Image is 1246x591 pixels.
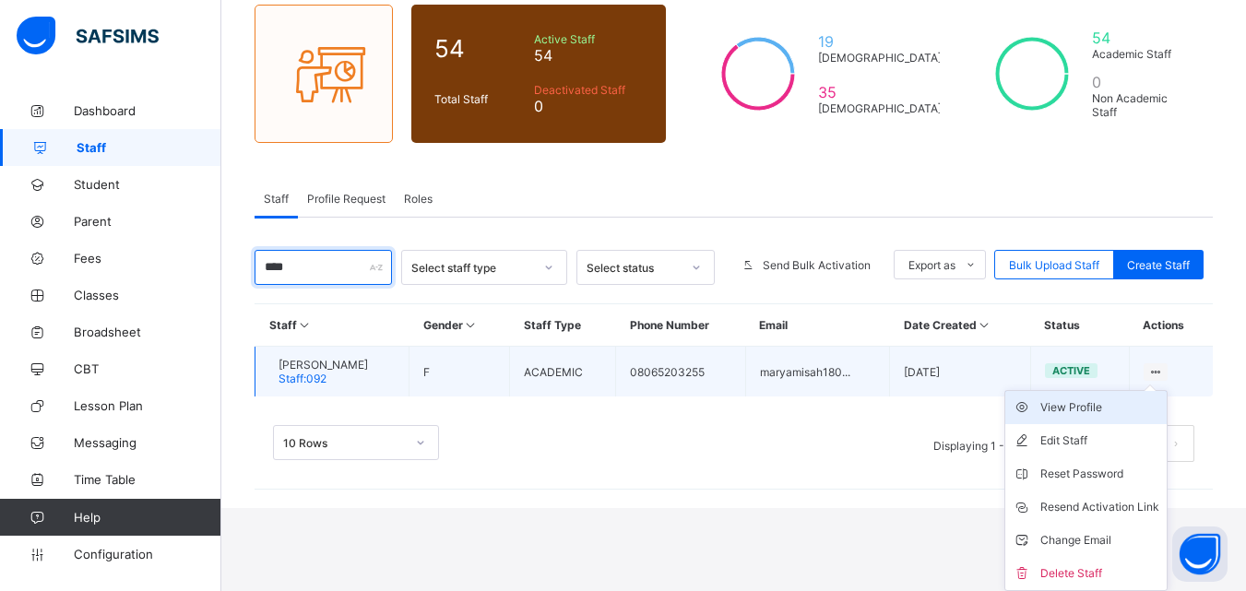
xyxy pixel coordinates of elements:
[763,258,871,272] span: Send Bulk Activation
[1040,564,1159,583] div: Delete Staff
[818,51,942,65] span: [DEMOGRAPHIC_DATA]
[74,177,221,192] span: Student
[1092,29,1190,47] span: 54
[1040,465,1159,483] div: Reset Password
[307,192,386,206] span: Profile Request
[1127,258,1190,272] span: Create Staff
[283,436,405,450] div: 10 Rows
[1030,304,1129,347] th: Status
[74,398,221,413] span: Lesson Plan
[908,258,955,272] span: Export as
[616,347,746,397] td: 08065203255
[510,347,616,397] td: ACADEMIC
[409,347,510,397] td: F
[977,318,992,332] i: Sort in Ascending Order
[74,214,221,229] span: Parent
[1092,73,1190,91] span: 0
[616,304,746,347] th: Phone Number
[430,88,529,111] div: Total Staff
[463,318,479,332] i: Sort in Ascending Order
[74,361,221,376] span: CBT
[77,140,221,155] span: Staff
[534,97,644,115] span: 0
[818,83,942,101] span: 35
[818,101,942,115] span: [DEMOGRAPHIC_DATA]
[1092,47,1190,61] span: Academic Staff
[1009,258,1099,272] span: Bulk Upload Staff
[264,192,289,206] span: Staff
[411,261,533,275] div: Select staff type
[74,510,220,525] span: Help
[1052,364,1090,377] span: active
[17,17,159,55] img: safsims
[534,46,644,65] span: 54
[409,304,510,347] th: Gender
[587,261,681,275] div: Select status
[510,304,616,347] th: Staff Type
[534,32,644,46] span: Active Staff
[534,83,644,97] span: Deactivated Staff
[74,325,221,339] span: Broadsheet
[890,347,1030,397] td: [DATE]
[74,288,221,302] span: Classes
[818,32,942,51] span: 19
[745,347,889,397] td: maryamisah180...
[74,103,221,118] span: Dashboard
[434,34,525,63] span: 54
[255,304,409,347] th: Staff
[1040,531,1159,550] div: Change Email
[74,251,221,266] span: Fees
[279,358,368,372] span: [PERSON_NAME]
[74,547,220,561] span: Configuration
[404,192,433,206] span: Roles
[297,318,313,332] i: Sort in Ascending Order
[745,304,889,347] th: Email
[1040,498,1159,516] div: Resend Activation Link
[890,304,1030,347] th: Date Created
[1157,425,1194,462] li: 下一页
[920,425,1067,462] li: Displaying 1 - 1 out of 1
[74,435,221,450] span: Messaging
[1129,304,1213,347] th: Actions
[1040,431,1159,450] div: Edit Staff
[1040,398,1159,417] div: View Profile
[279,372,326,385] span: Staff:092
[1157,425,1194,462] button: next page
[1172,526,1228,582] button: Open asap
[1092,91,1190,119] span: Non Academic Staff
[74,472,221,487] span: Time Table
